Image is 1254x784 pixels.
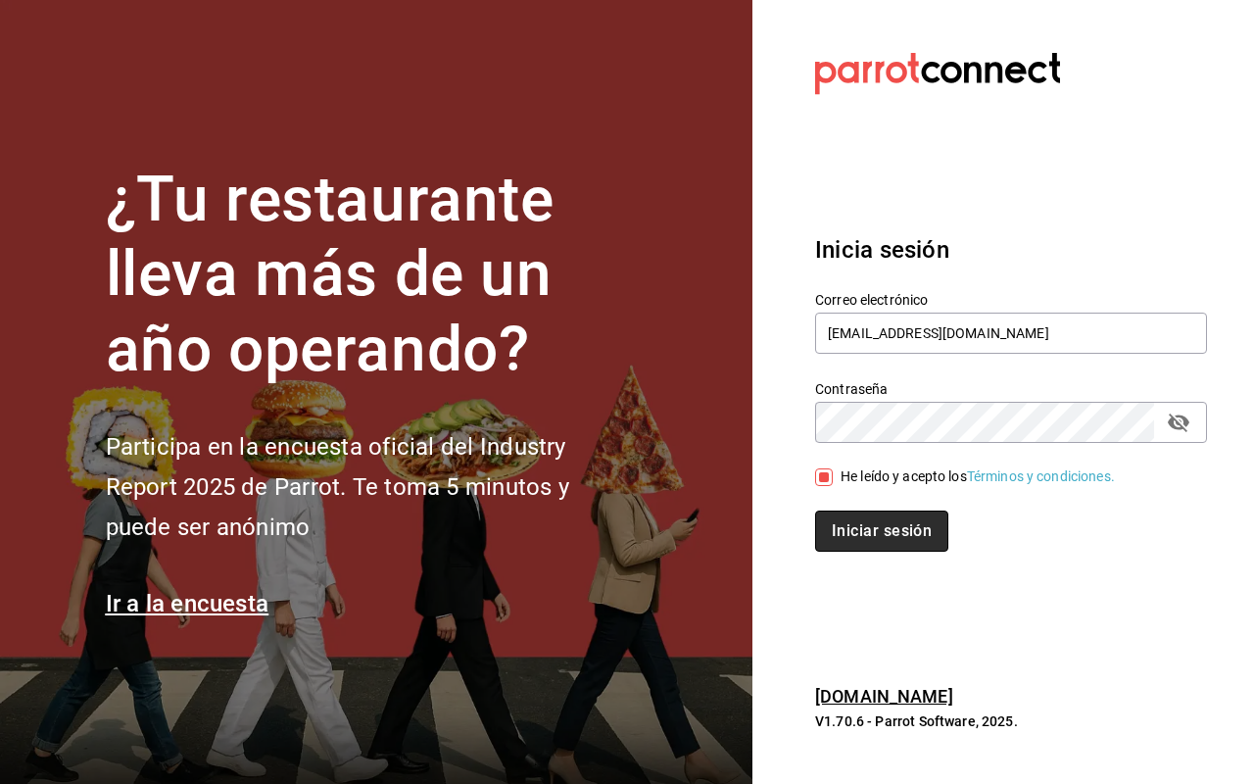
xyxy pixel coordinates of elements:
a: [DOMAIN_NAME] [815,686,953,707]
button: passwordField [1162,406,1195,439]
a: Ir a la encuesta [106,590,269,617]
h3: Inicia sesión [815,232,1207,268]
a: Términos y condiciones. [967,468,1115,484]
p: V1.70.6 - Parrot Software, 2025. [815,711,1207,731]
h2: Participa en la encuesta oficial del Industry Report 2025 de Parrot. Te toma 5 minutos y puede se... [106,427,635,547]
div: He leído y acepto los [841,466,1115,487]
label: Contraseña [815,381,1207,395]
button: Iniciar sesión [815,511,948,552]
label: Correo electrónico [815,292,1207,306]
h1: ¿Tu restaurante lleva más de un año operando? [106,163,635,388]
input: Ingresa tu correo electrónico [815,313,1207,354]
